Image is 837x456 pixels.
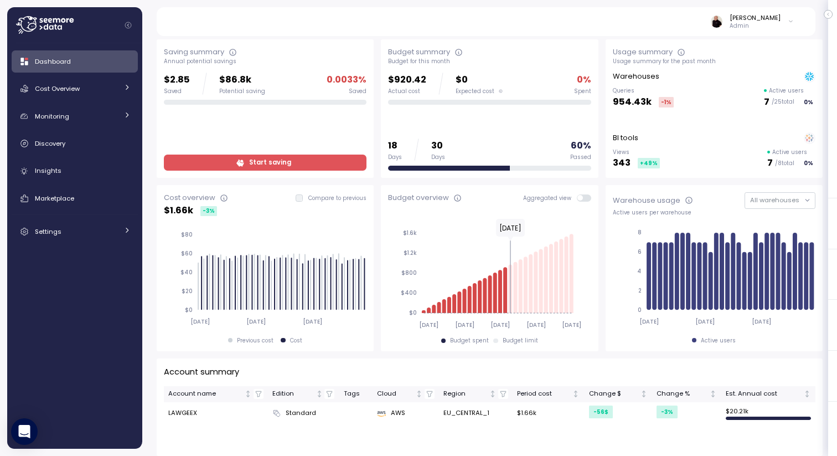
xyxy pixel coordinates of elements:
[344,389,369,399] div: Tags
[401,269,417,276] tspan: $800
[373,386,438,402] th: CloudNot sorted
[35,84,80,93] span: Cost Overview
[35,227,61,236] span: Settings
[572,390,580,398] div: Not sorted
[164,88,190,95] div: Saved
[513,386,584,402] th: Period costNot sorted
[268,386,339,402] th: EditionNot sorted
[415,390,423,398] div: Not sorted
[613,209,815,217] div: Active users per warehouse
[443,389,488,399] div: Region
[237,337,273,345] div: Previous cost
[349,88,366,95] div: Saved
[456,73,503,88] p: $0
[190,318,210,325] tspan: [DATE]
[164,386,268,402] th: Account nameNot sorted
[388,153,402,161] div: Days
[775,160,794,167] p: / 8 total
[513,402,584,424] td: $1.66k
[246,318,266,325] tspan: [DATE]
[419,321,438,329] tspan: [DATE]
[450,337,489,345] div: Budget spent
[12,105,138,127] a: Monitoring
[638,248,642,255] tspan: 6
[12,78,138,100] a: Cost Overview
[659,97,674,107] div: -1 %
[709,390,717,398] div: Not sorted
[489,390,497,398] div: Not sorted
[401,289,417,296] tspan: $400
[589,389,638,399] div: Change $
[12,221,138,243] a: Settings
[562,321,581,329] tspan: [DATE]
[638,158,660,168] div: +49 %
[219,88,265,95] div: Potential saving
[730,13,781,22] div: [PERSON_NAME]
[403,229,417,237] tspan: $1.6k
[802,158,815,168] div: 0 %
[589,406,613,418] div: -56 $
[574,88,591,95] div: Spent
[377,408,434,418] div: AWS
[726,389,802,399] div: Est. Annual cost
[181,231,193,238] tspan: $80
[377,389,414,399] div: Cloud
[164,58,366,65] div: Annual potential savings
[499,223,521,233] text: [DATE]
[637,268,642,275] tspan: 4
[638,287,642,294] tspan: 2
[316,390,323,398] div: Not sorted
[772,148,807,156] p: Active users
[613,148,660,156] p: Views
[750,196,799,204] span: All warehouses
[388,192,449,203] div: Budget overview
[168,389,242,399] div: Account name
[181,250,193,257] tspan: $60
[180,269,193,276] tspan: $40
[409,309,417,316] tspan: $0
[638,229,642,236] tspan: 8
[388,58,591,65] div: Budget for this month
[164,402,268,424] td: LAWGEEX
[613,71,659,82] p: Warehouses
[526,321,546,329] tspan: [DATE]
[767,156,773,171] p: 7
[164,203,193,218] p: $ 1.66k
[164,73,190,88] p: $2.85
[35,194,74,203] span: Marketplace
[613,132,638,144] p: BI tools
[121,21,135,29] button: Collapse navigation
[12,50,138,73] a: Dashboard
[35,112,69,121] span: Monitoring
[490,321,510,329] tspan: [DATE]
[613,87,674,95] p: Queries
[639,318,658,325] tspan: [DATE]
[523,194,577,202] span: Aggregated view
[577,73,591,88] p: 0 %
[35,139,65,148] span: Discovery
[585,386,653,402] th: Change $Not sorted
[431,139,445,153] p: 30
[613,47,673,58] div: Usage summary
[12,132,138,155] a: Discovery
[652,386,721,402] th: Change %Not sorted
[431,153,445,161] div: Days
[286,408,316,418] span: Standard
[35,166,61,175] span: Insights
[182,288,193,295] tspan: $20
[164,47,224,58] div: Saving summary
[772,98,794,106] p: / 25 total
[456,88,494,95] span: Expected cost
[701,337,736,345] div: Active users
[517,389,570,399] div: Period cost
[640,390,648,398] div: Not sorted
[308,194,366,202] p: Compare to previous
[388,73,426,88] p: $920.42
[439,386,513,402] th: RegionNot sorted
[613,195,680,206] div: Warehouse usage
[164,366,239,378] p: Account summary
[303,318,322,325] tspan: [DATE]
[185,306,193,314] tspan: $0
[802,97,815,107] div: 0 %
[439,402,513,424] td: EU_CENTRAL_1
